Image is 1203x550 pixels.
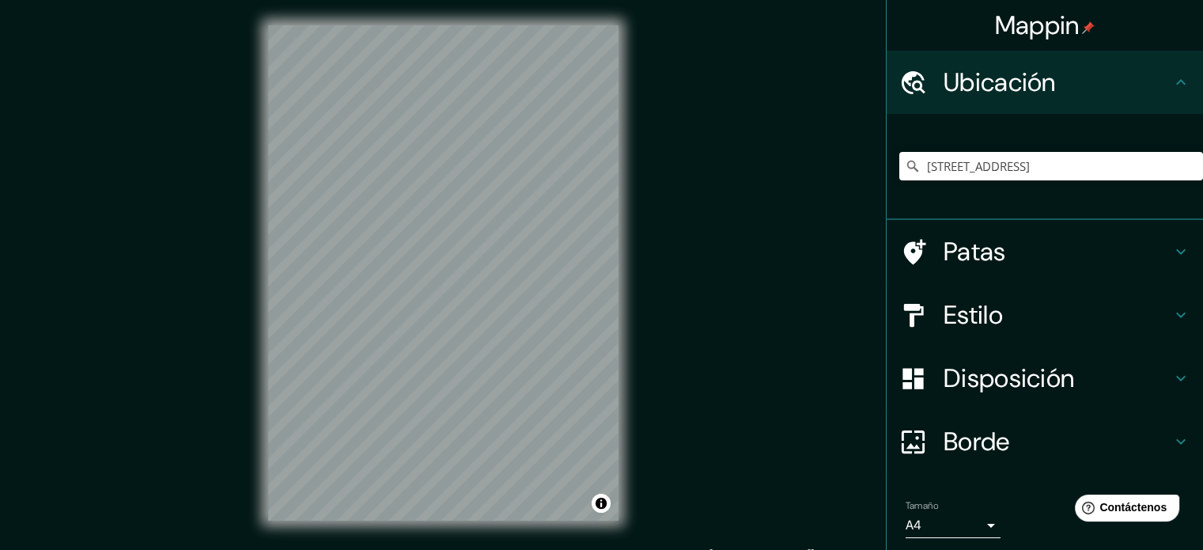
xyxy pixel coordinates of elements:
div: Ubicación [887,51,1203,114]
font: Patas [944,235,1006,268]
font: Borde [944,425,1010,458]
font: Mappin [995,9,1080,42]
img: pin-icon.png [1082,21,1095,34]
button: Activar o desactivar atribución [592,494,611,513]
div: Disposición [887,347,1203,410]
font: Ubicación [944,66,1056,99]
iframe: Lanzador de widgets de ayuda [1062,488,1186,533]
div: Estilo [887,283,1203,347]
div: A4 [906,513,1001,538]
input: Elige tu ciudad o zona [899,152,1203,180]
font: Tamaño [906,499,938,512]
font: Disposición [944,362,1074,395]
font: A4 [906,517,921,533]
canvas: Mapa [268,25,619,521]
div: Patas [887,220,1203,283]
font: Estilo [944,298,1003,332]
div: Borde [887,410,1203,473]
